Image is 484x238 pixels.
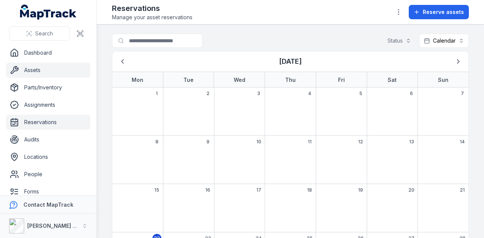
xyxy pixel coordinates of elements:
strong: Sun [438,77,448,83]
span: Reserve assets [423,8,464,16]
a: Audits [6,132,90,147]
a: Assets [6,63,90,78]
a: Dashboard [6,45,90,60]
strong: Thu [285,77,296,83]
span: 3 [257,91,260,97]
a: MapTrack [20,5,77,20]
span: 8 [155,139,158,145]
strong: [PERSON_NAME] Group [27,223,89,229]
span: Manage your asset reservations [112,14,192,21]
span: 15 [154,187,159,193]
button: Search [9,26,70,41]
strong: Contact MapTrack [23,201,73,208]
h2: Reservations [112,3,192,14]
a: Forms [6,184,90,199]
button: Calendar [419,34,469,48]
button: Previous [115,54,130,69]
a: Parts/Inventory [6,80,90,95]
strong: Wed [234,77,245,83]
span: 7 [461,91,464,97]
a: People [6,167,90,182]
span: 2 [206,91,209,97]
span: 5 [359,91,362,97]
strong: Sat [388,77,397,83]
span: 19 [358,187,363,193]
span: 4 [308,91,311,97]
span: 21 [460,187,465,193]
span: 17 [256,187,261,193]
span: Search [35,30,53,37]
a: Assignments [6,97,90,112]
button: Next [451,54,465,69]
span: 14 [460,139,465,145]
span: 11 [308,139,312,145]
span: 18 [307,187,312,193]
strong: Fri [338,77,345,83]
strong: Mon [132,77,143,83]
span: 6 [410,91,413,97]
button: Reserve assets [409,5,469,19]
a: Locations [6,149,90,164]
strong: Tue [183,77,194,83]
span: 13 [409,139,414,145]
button: Status [383,34,416,48]
span: 9 [206,139,209,145]
a: Reservations [6,115,90,130]
span: 1 [156,91,158,97]
h3: [DATE] [279,56,302,67]
span: 20 [408,187,414,193]
span: 16 [205,187,210,193]
span: 12 [358,139,363,145]
span: 10 [256,139,261,145]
